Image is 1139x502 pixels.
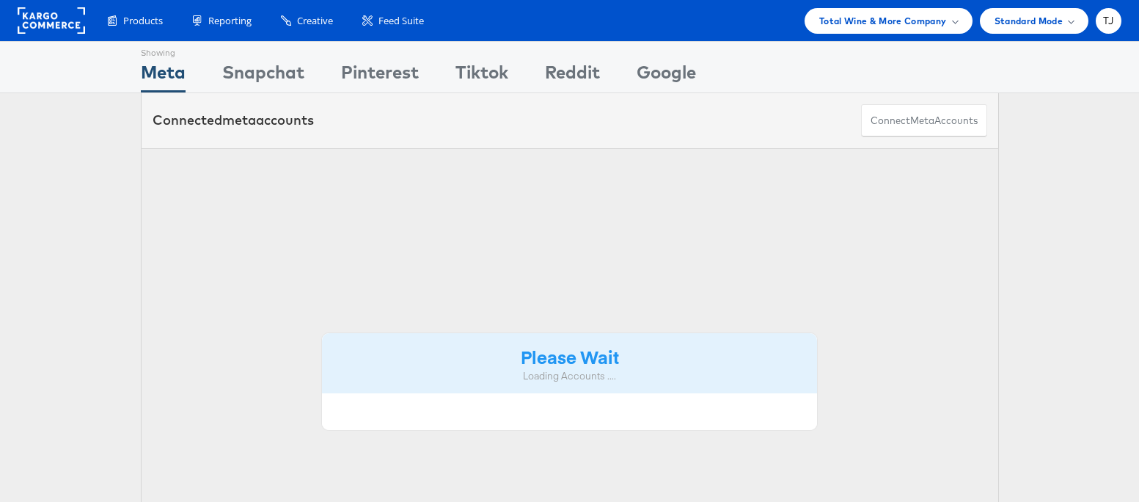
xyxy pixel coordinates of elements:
div: Snapchat [222,59,304,92]
span: meta [910,114,934,128]
strong: Please Wait [521,344,619,368]
span: Products [123,14,163,28]
span: Total Wine & More Company [819,13,947,29]
span: TJ [1103,16,1114,26]
div: Connected accounts [153,111,314,130]
div: Google [637,59,696,92]
span: meta [222,112,256,128]
div: Loading Accounts .... [333,369,807,383]
span: Reporting [208,14,252,28]
span: Creative [297,14,333,28]
span: Standard Mode [995,13,1063,29]
div: Pinterest [341,59,419,92]
div: Showing [141,42,186,59]
div: Meta [141,59,186,92]
div: Reddit [545,59,600,92]
button: ConnectmetaAccounts [861,104,987,137]
span: Feed Suite [378,14,424,28]
div: Tiktok [455,59,508,92]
